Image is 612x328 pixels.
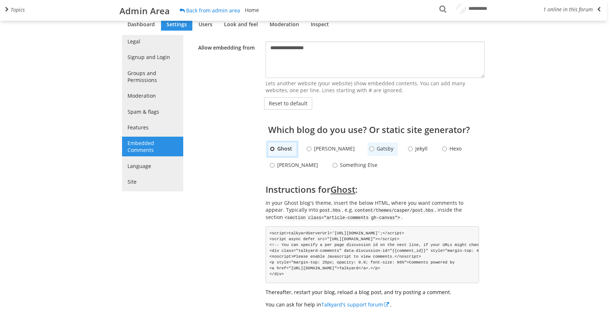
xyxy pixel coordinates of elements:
button: Reset to default [264,97,312,110]
a: Users [193,18,218,31]
label: Gatsby [377,141,398,156]
a: Spam & flags [122,105,183,118]
a: Look and feel [219,18,263,31]
a: Groups and Permissions [122,67,183,86]
a: Home [242,4,262,16]
label: Something Else [340,157,382,172]
input: [PERSON_NAME] [270,163,275,168]
a: Moderation [122,89,183,102]
button: 1 online in this forum [538,3,607,16]
a: Moderation [264,18,305,31]
label: Hexo [450,141,466,156]
p: You can ask for help in . [266,301,479,308]
input: Something Else [333,163,337,168]
a: Settings [161,18,192,31]
span: Lets another website (your website) show embedded contents. You can add many websites, one per li... [266,80,465,94]
span: Topics [11,6,25,13]
code: content/themes/casper/post.hbs [353,207,435,214]
input: Gatsby [369,147,374,151]
pre: <script>talkyardServerUrl='[URL][DOMAIN_NAME]';</script> <script async defer src="[URL][DOMAIN_NA... [266,226,479,283]
h2: Which blog do you use? Or static site generator? [268,125,479,134]
a: Features [122,121,183,134]
a: Back from admin area [175,4,244,17]
input: Hexo [442,147,447,151]
span: 1 online in this forum [543,6,593,13]
p: Thereafter, restart your blog, reload a blog post, and try posting a comment. [266,289,479,296]
h2: Instructions for : [266,185,479,194]
input: Jekyll [408,147,413,151]
label: [PERSON_NAME] [314,141,359,156]
label: Jekyll [415,141,432,156]
a: Talkyard's support forum [321,301,390,308]
input: Ghost [270,147,275,151]
a: Inspect [305,18,334,31]
code: <section class="article-comments gh-canvas"> [283,215,401,221]
label: Ghost [277,141,297,156]
h1: Admin Area [119,7,170,15]
a: Dashboard [122,18,160,31]
a: Signup and Login [122,51,183,63]
label: [PERSON_NAME] [277,157,322,172]
code: post.hbs [318,207,342,214]
a: Language [122,160,183,172]
a: Site [122,175,183,188]
a: Legal [122,35,183,48]
b: Ghost [330,183,355,195]
label: Allow embedding from [183,38,260,51]
div: In your Ghost blog's theme, insert the below HTML, where you want comments to appear. Typically i... [266,199,479,221]
a: Embedded Comments [122,137,183,156]
input: [PERSON_NAME] [307,147,311,151]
